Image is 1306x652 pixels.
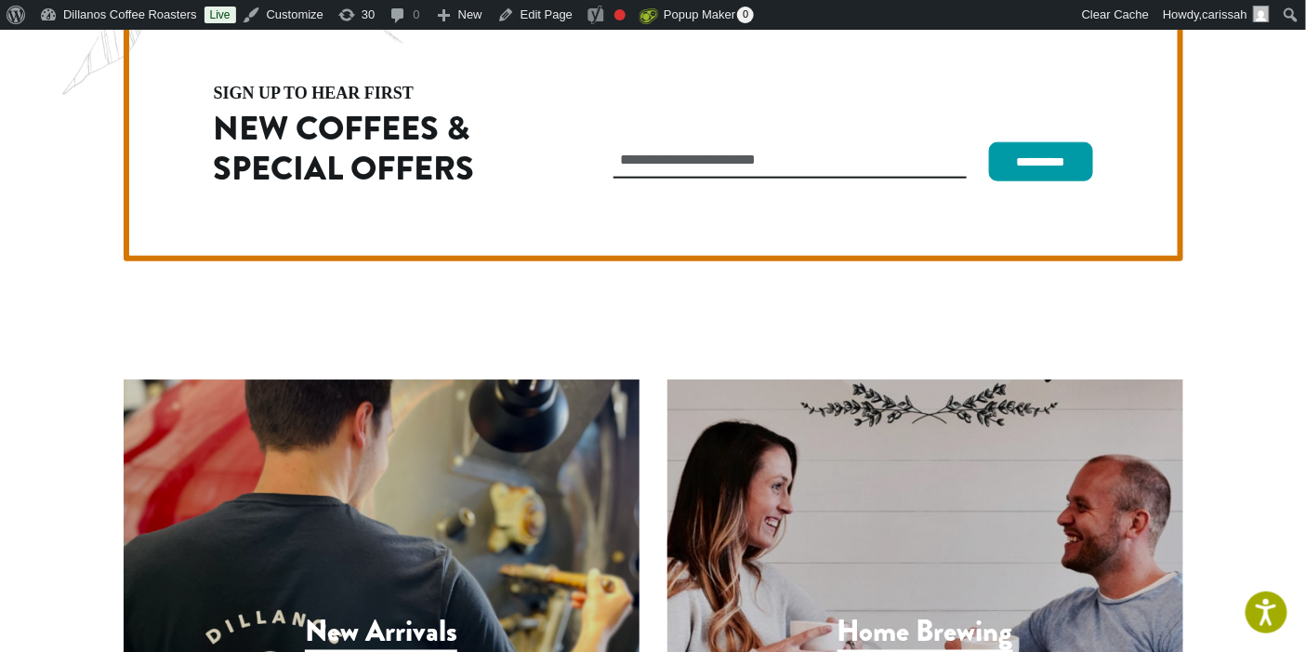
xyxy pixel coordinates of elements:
span: 0 [737,7,754,23]
a: Live [204,7,236,23]
div: Focus keyphrase not set [614,9,626,20]
span: carissah [1203,7,1247,21]
h4: sign up to hear first [214,85,534,101]
h2: New Coffees & Special Offers [214,109,534,189]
